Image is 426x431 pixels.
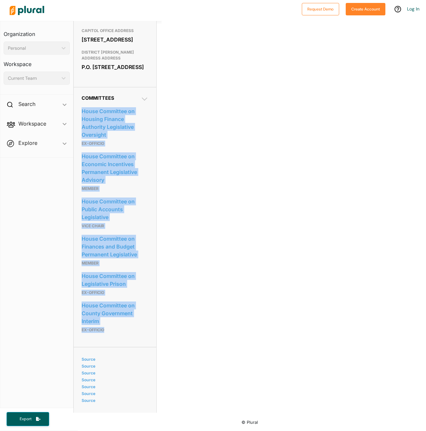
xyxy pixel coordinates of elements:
a: Source [82,384,146,389]
h3: CAPITOL OFFICE ADDRESS [82,27,148,35]
p: Ex-Officio [82,140,148,147]
a: Source [82,377,146,382]
p: Ex-Officio [82,326,148,334]
a: Source [82,364,146,369]
h2: Search [18,100,35,108]
small: © Plural [242,420,258,425]
div: [STREET_ADDRESS] [82,35,148,44]
h3: DISTRICT [PERSON_NAME] ADDRESS ADDRESS [82,48,148,62]
div: Current Team [8,75,59,82]
div: Personal [8,45,59,52]
div: P.O. [STREET_ADDRESS] [82,62,148,72]
a: House Committee on Finances and Budget Permanent Legislative [82,234,148,259]
p: Member [82,259,148,267]
a: Source [82,398,146,403]
button: Request Demo [302,3,339,15]
p: Ex-Officio [82,289,148,297]
h3: Organization [4,25,70,39]
a: House Committee on Economic Incentives Permanent Legislative Advisory [82,151,148,185]
a: House Committee on County Government Interim [82,301,148,326]
a: Source [82,357,146,362]
a: House Committee on Legislative Prison [82,271,148,289]
h3: Workspace [4,55,70,69]
a: House Committee on Public Accounts Legislative [82,197,148,222]
span: Committees [82,95,114,101]
a: House Committee on Housing Finance Authority Legislative Oversight [82,106,148,140]
button: Create Account [346,3,385,15]
p: Vice Chair [82,222,148,230]
span: Export [15,416,36,422]
a: Log In [407,6,419,12]
p: Member [82,185,148,193]
a: Source [82,391,146,396]
a: Source [82,371,146,375]
button: Export [7,412,49,426]
a: Create Account [346,5,385,12]
a: Request Demo [302,5,339,12]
